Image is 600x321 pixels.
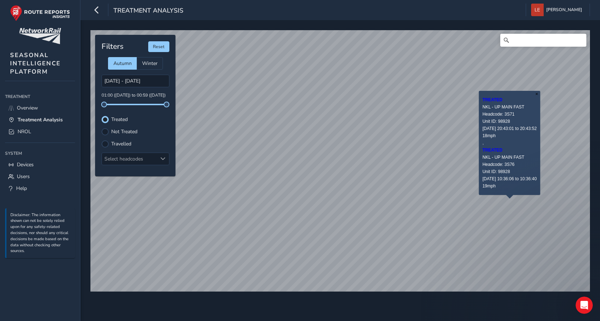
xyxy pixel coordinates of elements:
[17,173,30,180] span: Users
[137,57,163,70] div: Winter
[17,104,38,111] span: Overview
[576,297,593,314] iframe: Intercom live chat
[482,103,536,111] div: NKL - UP MAIN FAST
[10,51,61,76] span: SEASONAL INTELLIGENCE PLATFORM
[148,41,169,52] button: Reset
[5,159,75,171] a: Devices
[482,182,536,190] div: 19mph
[102,42,123,51] h4: Filters
[482,111,536,118] div: Headcode: 3S71
[142,60,158,67] span: Winter
[16,185,27,192] span: Help
[10,212,71,255] p: Disclaimer: The information shown can not be solely relied upon for any safety-related decisions,...
[482,154,536,161] div: NKL - UP MAIN FAST
[18,128,31,135] span: NROL
[102,153,157,165] div: Select headcodes
[482,168,536,175] div: Unit ID: 98928
[5,148,75,159] div: System
[482,96,536,190] div: ,
[10,5,70,21] img: rr logo
[113,60,132,67] span: Autumn
[113,6,183,16] span: Treatment Analysis
[500,34,586,47] input: Search
[17,161,34,168] span: Devices
[5,182,75,194] a: Help
[482,175,536,182] div: [DATE] 10:36:06 to 10:36:40
[5,126,75,138] a: NROL
[5,102,75,114] a: Overview
[5,171,75,182] a: Users
[533,91,540,97] button: Close popup
[111,117,128,122] label: Treated
[5,114,75,126] a: Treatment Analysis
[111,129,137,134] label: Not Treated
[90,30,590,292] canvas: Map
[482,96,536,103] div: TREATED
[102,92,169,99] p: 01:00 ([DATE]) to 00:59 ([DATE])
[546,4,582,16] span: [PERSON_NAME]
[531,4,585,16] button: [PERSON_NAME]
[108,57,137,70] div: Autumn
[482,146,536,154] div: TREATED
[482,118,536,125] div: Unit ID: 98928
[111,141,131,146] label: Travelled
[19,28,61,44] img: customer logo
[482,125,536,132] div: [DATE] 20:43:01 to 20:43:52
[5,91,75,102] div: Treatment
[18,116,63,123] span: Treatment Analysis
[531,4,544,16] img: diamond-layout
[482,161,536,168] div: Headcode: 3S76
[482,132,536,139] div: 18mph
